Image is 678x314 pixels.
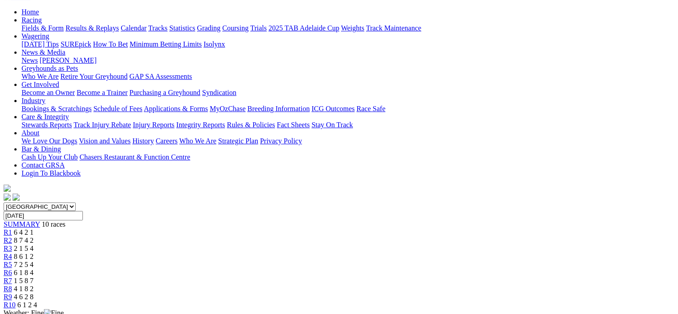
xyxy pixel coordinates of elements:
a: Fields & Form [22,24,64,32]
div: Industry [22,105,674,113]
div: Get Involved [22,89,674,97]
a: Rules & Policies [227,121,275,129]
a: R2 [4,237,12,244]
a: Retire Your Greyhound [60,73,128,80]
img: logo-grsa-white.png [4,185,11,192]
a: Minimum Betting Limits [130,40,202,48]
a: Greyhounds as Pets [22,65,78,72]
a: Breeding Information [247,105,310,112]
a: Who We Are [22,73,59,80]
a: R4 [4,253,12,260]
a: Racing [22,16,42,24]
a: R3 [4,245,12,252]
a: 2025 TAB Adelaide Cup [268,24,339,32]
a: Strategic Plan [218,137,258,145]
a: Cash Up Your Club [22,153,78,161]
a: We Love Our Dogs [22,137,77,145]
span: 8 6 1 2 [14,253,34,260]
a: Applications & Forms [144,105,208,112]
a: Wagering [22,32,49,40]
a: ICG Outcomes [311,105,354,112]
span: 8 7 4 2 [14,237,34,244]
a: Get Involved [22,81,59,88]
div: Care & Integrity [22,121,674,129]
a: [PERSON_NAME] [39,56,96,64]
a: Privacy Policy [260,137,302,145]
a: Calendar [121,24,147,32]
a: R6 [4,269,12,276]
a: Grading [197,24,220,32]
a: Careers [155,137,177,145]
div: Greyhounds as Pets [22,73,674,81]
a: R1 [4,228,12,236]
div: About [22,137,674,145]
a: Contact GRSA [22,161,65,169]
span: 7 2 5 4 [14,261,34,268]
a: Vision and Values [79,137,130,145]
div: Bar & Dining [22,153,674,161]
a: R8 [4,285,12,292]
span: 10 races [42,220,65,228]
span: 6 1 2 4 [17,301,37,309]
a: R7 [4,277,12,284]
span: 4 1 8 2 [14,285,34,292]
a: Race Safe [356,105,385,112]
span: 4 6 2 8 [14,293,34,301]
a: Who We Are [179,137,216,145]
a: SUMMARY [4,220,40,228]
a: Coursing [222,24,249,32]
a: Become a Trainer [77,89,128,96]
a: Fact Sheets [277,121,310,129]
a: Purchasing a Greyhound [130,89,200,96]
a: Schedule of Fees [93,105,142,112]
a: Tracks [148,24,168,32]
a: Home [22,8,39,16]
span: 2 1 5 4 [14,245,34,252]
a: About [22,129,39,137]
a: GAP SA Assessments [130,73,192,80]
a: Injury Reports [133,121,174,129]
a: Trials [250,24,267,32]
a: R9 [4,293,12,301]
a: Results & Replays [65,24,119,32]
img: twitter.svg [13,194,20,201]
a: SUREpick [60,40,91,48]
div: Racing [22,24,674,32]
a: Bookings & Scratchings [22,105,91,112]
img: facebook.svg [4,194,11,201]
a: Care & Integrity [22,113,69,120]
a: Industry [22,97,45,104]
a: Track Injury Rebate [73,121,131,129]
a: Weights [341,24,364,32]
a: History [132,137,154,145]
a: How To Bet [93,40,128,48]
a: Login To Blackbook [22,169,81,177]
span: 6 1 8 4 [14,269,34,276]
a: Bar & Dining [22,145,61,153]
a: R5 [4,261,12,268]
input: Select date [4,211,83,220]
a: Statistics [169,24,195,32]
a: News & Media [22,48,65,56]
a: News [22,56,38,64]
a: Isolynx [203,40,225,48]
a: R10 [4,301,16,309]
a: MyOzChase [210,105,246,112]
div: News & Media [22,56,674,65]
a: Stewards Reports [22,121,72,129]
a: Track Maintenance [366,24,421,32]
span: 6 4 2 1 [14,228,34,236]
a: Chasers Restaurant & Function Centre [79,153,190,161]
div: Wagering [22,40,674,48]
